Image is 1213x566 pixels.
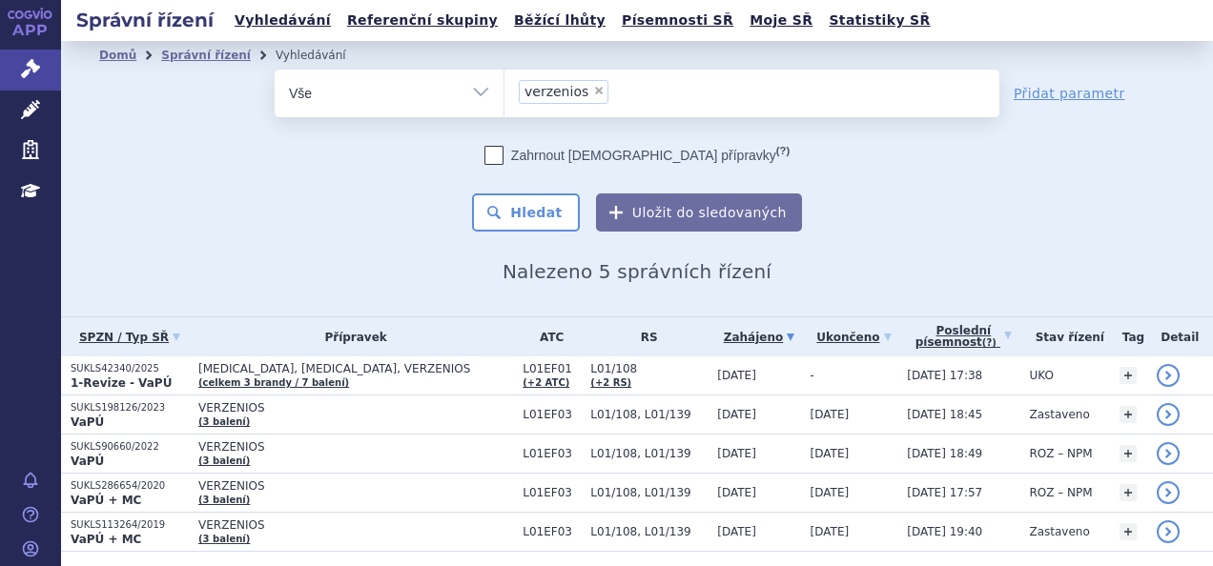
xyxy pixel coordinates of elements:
button: Hledat [472,193,580,232]
span: L01/108, L01/139 [590,525,708,538]
input: verzenios [614,79,625,103]
span: [DATE] 18:45 [907,408,982,421]
p: SUKLS113264/2019 [71,518,189,532]
span: verzenios [524,85,588,98]
a: Ukončeno [811,324,898,351]
a: detail [1157,520,1180,543]
th: Stav řízení [1019,317,1110,356]
a: Přidat parametr [1014,84,1125,103]
span: [DATE] [717,525,756,538]
span: VERZENIOS [198,518,513,532]
span: VERZENIOS [198,401,513,414]
a: detail [1157,442,1180,465]
a: detail [1157,364,1180,387]
span: [DATE] [717,486,756,499]
button: Uložit do sledovaných [596,193,802,232]
h2: Správní řízení [61,7,229,33]
span: Zastaveno [1029,408,1089,421]
span: ROZ – NPM [1029,486,1092,499]
p: SUKLS90660/2022 [71,440,189,454]
span: [DATE] [811,408,850,421]
a: (+2 ATC) [523,377,569,388]
a: Domů [99,49,136,62]
span: [DATE] 17:38 [907,369,982,382]
span: L01/108, L01/139 [590,486,708,499]
a: (3 balení) [198,455,250,466]
th: Detail [1147,317,1213,356]
span: L01EF03 [523,486,581,499]
a: Správní řízení [161,49,251,62]
a: SPZN / Typ SŘ [71,324,189,351]
p: SUKLS286654/2020 [71,479,189,493]
span: L01/108, L01/139 [590,408,708,421]
span: × [593,85,605,96]
span: L01EF03 [523,525,581,538]
strong: VaPÚ + MC [71,533,141,546]
span: [MEDICAL_DATA], [MEDICAL_DATA], VERZENIOS [198,362,513,375]
a: + [1120,367,1137,384]
a: Zahájeno [717,324,800,351]
p: SUKLS42340/2025 [71,362,189,375]
span: [DATE] 17:57 [907,486,982,499]
span: L01/108 [590,362,708,375]
th: Přípravek [189,317,513,356]
span: UKO [1029,369,1053,382]
a: Písemnosti SŘ [616,8,739,33]
strong: VaPÚ + MC [71,494,141,507]
span: [DATE] [717,408,756,421]
a: (3 balení) [198,495,250,505]
label: Zahrnout [DEMOGRAPHIC_DATA] přípravky [484,146,790,165]
p: SUKLS198126/2023 [71,401,189,414]
span: [DATE] [811,525,850,538]
a: (3 balení) [198,416,250,427]
span: [DATE] 18:49 [907,447,982,460]
span: VERZENIOS [198,479,513,493]
a: + [1120,445,1137,462]
abbr: (?) [982,337,997,349]
a: Referenční skupiny [341,8,504,33]
a: Vyhledávání [229,8,337,33]
a: detail [1157,481,1180,504]
a: (celkem 3 brandy / 7 balení) [198,377,349,388]
th: Tag [1110,317,1146,356]
span: L01EF01 [523,362,581,375]
a: Poslednípísemnost(?) [907,317,1019,356]
span: VERZENIOS [198,440,513,454]
a: Statistiky SŘ [823,8,935,33]
abbr: (?) [776,145,790,157]
strong: 1-Revize - VaPÚ [71,376,172,390]
a: + [1120,484,1137,501]
span: Zastaveno [1029,525,1089,538]
span: [DATE] 19:40 [907,525,982,538]
strong: VaPÚ [71,415,104,429]
a: Běžící lhůty [508,8,611,33]
span: Nalezeno 5 správních řízení [503,260,771,283]
a: (+2 RS) [590,377,631,388]
th: ATC [513,317,581,356]
a: Moje SŘ [744,8,818,33]
a: + [1120,406,1137,423]
a: + [1120,523,1137,540]
strong: VaPÚ [71,455,104,468]
span: [DATE] [717,369,756,382]
th: RS [581,317,708,356]
span: - [811,369,814,382]
span: L01/108, L01/139 [590,447,708,460]
span: [DATE] [717,447,756,460]
span: L01EF03 [523,408,581,421]
span: L01EF03 [523,447,581,460]
a: (3 balení) [198,534,250,544]
span: [DATE] [811,447,850,460]
a: detail [1157,403,1180,426]
span: ROZ – NPM [1029,447,1092,460]
span: [DATE] [811,486,850,499]
li: Vyhledávání [276,41,371,70]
